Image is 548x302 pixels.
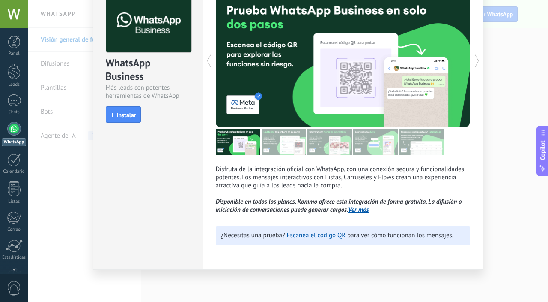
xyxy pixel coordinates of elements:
span: ¿Necesitas una prueba? [221,231,285,239]
img: tour_image_1009fe39f4f058b759f0df5a2b7f6f06.png [307,129,352,155]
div: Chats [2,109,27,115]
img: tour_image_cc377002d0016b7ebaeb4dbe65cb2175.png [399,129,444,155]
span: para ver cómo funcionan los mensajes. [347,231,453,239]
div: Calendario [2,169,27,175]
a: Escanea el código QR [287,231,346,239]
div: Estadísticas [2,255,27,260]
div: WhatsApp [2,138,26,146]
img: tour_image_cc27419dad425b0ae96c2716632553fa.png [262,129,306,155]
div: Leads [2,82,27,88]
a: Ver más [348,206,369,214]
img: tour_image_62c9952fc9cf984da8d1d2aa2c453724.png [353,129,398,155]
div: Correo [2,227,27,233]
button: Instalar [106,106,141,123]
span: Instalar [117,112,136,118]
div: WhatsApp Business [106,56,190,84]
span: Copilot [539,141,547,160]
div: Panel [2,51,27,57]
img: tour_image_7a4924cebc22ed9e3259523e50fe4fd6.png [216,129,260,155]
p: Disfruta de la integración oficial con WhatsApp, con una conexión segura y funcionalidades potent... [216,165,470,214]
div: Más leads con potentes herramientas de WhatsApp [106,84,190,100]
i: Disponible en todos los planes. Kommo ofrece esta integración de forma gratuita. La difusión o in... [216,198,462,214]
div: Listas [2,199,27,205]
